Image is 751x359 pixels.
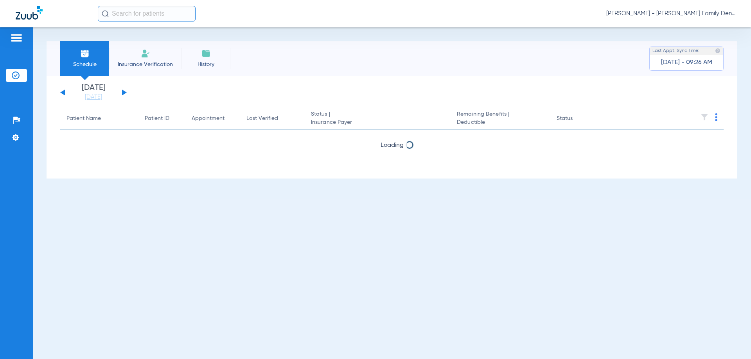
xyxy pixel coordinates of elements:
span: Last Appt. Sync Time: [652,47,699,55]
th: Status [550,108,603,130]
div: Appointment [192,114,225,123]
a: [DATE] [70,93,117,101]
span: Insurance Payer [311,118,444,127]
span: [DATE] - 09:26 AM [661,59,712,66]
div: Last Verified [246,114,298,123]
div: Patient Name [66,114,101,123]
div: Patient ID [145,114,179,123]
img: Schedule [80,49,90,58]
img: hamburger-icon [10,33,23,43]
div: Patient Name [66,114,132,123]
img: Search Icon [102,10,109,17]
img: filter.svg [701,113,708,121]
div: Patient ID [145,114,169,123]
div: Appointment [192,114,234,123]
img: Manual Insurance Verification [141,49,150,58]
img: Zuub Logo [16,6,43,20]
th: Remaining Benefits | [451,108,550,130]
img: History [201,49,211,58]
input: Search for patients [98,6,196,21]
span: Deductible [457,118,544,127]
span: Schedule [66,61,103,68]
img: group-dot-blue.svg [715,113,717,121]
th: Status | [305,108,451,130]
span: Loading [381,142,404,148]
span: Insurance Verification [115,61,176,68]
iframe: Chat Widget [712,321,751,359]
span: [PERSON_NAME] - [PERSON_NAME] Family Dentistry [606,10,735,18]
img: last sync help info [715,48,720,54]
div: Last Verified [246,114,278,123]
span: History [187,61,225,68]
li: [DATE] [70,84,117,101]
